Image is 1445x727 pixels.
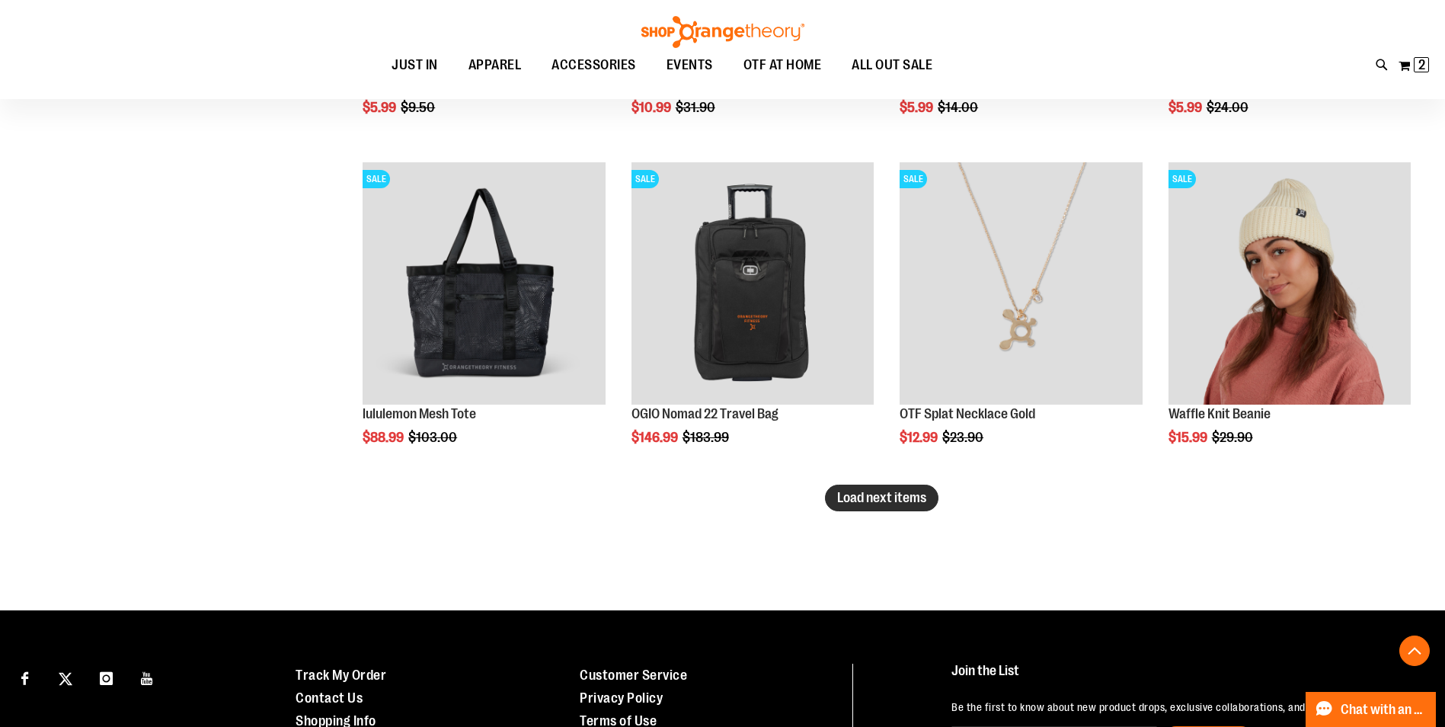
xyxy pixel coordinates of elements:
img: Product image for Splat Necklace Gold [900,162,1142,405]
span: $103.00 [408,430,459,445]
img: Shop Orangetheory [639,16,807,48]
div: product [624,155,881,484]
h4: Join the List [951,664,1410,692]
button: Chat with an Expert [1306,692,1437,727]
span: $10.99 [631,100,673,115]
a: Product image for lululemon Mesh ToteSALE [363,162,605,407]
a: OTF Splat Necklace Gold [900,406,1035,421]
a: Product image for Waffle Knit BeanieSALE [1168,162,1411,407]
span: $5.99 [363,100,398,115]
span: $5.99 [1168,100,1204,115]
a: Waffle Knit Beanie [1168,406,1271,421]
div: product [355,155,612,484]
img: Product image for OGIO Nomad 22 Travel Bag [631,162,874,405]
span: Load next items [837,490,926,505]
span: SALE [1168,170,1196,188]
a: Product image for OGIO Nomad 22 Travel BagSALE [631,162,874,407]
a: Visit our X page [53,664,79,690]
span: $31.90 [676,100,718,115]
a: Privacy Policy [580,690,663,706]
a: Visit our Facebook page [11,664,38,690]
span: OTF AT HOME [743,48,822,82]
span: $183.99 [683,430,731,445]
span: $14.00 [938,100,980,115]
span: EVENTS [667,48,713,82]
span: SALE [631,170,659,188]
a: Visit our Instagram page [93,664,120,690]
span: ACCESSORIES [551,48,636,82]
a: Product image for Splat Necklace GoldSALE [900,162,1142,407]
span: SALE [363,170,390,188]
a: OGIO Nomad 22 Travel Bag [631,406,778,421]
button: Back To Top [1399,636,1430,666]
a: Track My Order [296,668,386,683]
div: product [892,155,1149,484]
a: lululemon Mesh Tote [363,406,476,421]
span: $5.99 [900,100,935,115]
img: Product image for lululemon Mesh Tote [363,162,605,405]
span: JUST IN [392,48,438,82]
span: $88.99 [363,430,406,445]
img: Product image for Waffle Knit Beanie [1168,162,1411,405]
span: $146.99 [631,430,680,445]
span: SALE [900,170,927,188]
a: Customer Service [580,668,687,683]
p: Be the first to know about new product drops, exclusive collaborations, and shopping events! [951,700,1410,715]
span: Chat with an Expert [1341,703,1427,717]
span: $9.50 [401,100,437,115]
img: Twitter [59,672,72,686]
span: $23.90 [942,430,986,445]
span: $15.99 [1168,430,1210,445]
span: $12.99 [900,430,940,445]
span: APPAREL [468,48,522,82]
div: product [1161,155,1418,484]
a: Visit our Youtube page [134,664,161,690]
button: Load next items [825,485,938,511]
span: $24.00 [1207,100,1251,115]
span: ALL OUT SALE [852,48,932,82]
span: $29.90 [1212,430,1255,445]
span: 2 [1418,57,1425,72]
a: Contact Us [296,690,363,706]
